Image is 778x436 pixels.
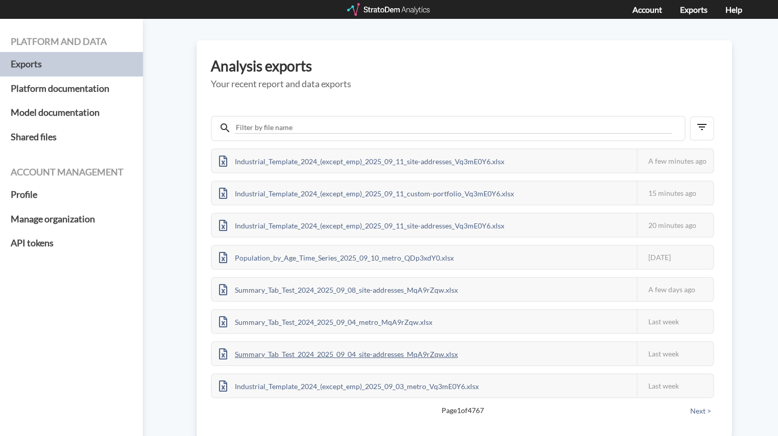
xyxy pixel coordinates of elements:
[211,79,718,89] h5: Your recent report and data exports
[212,284,465,293] a: Summary_Tab_Test_2024_2025_09_08_site-addresses_MqA9rZqw.xlsx
[212,246,461,269] div: Population_by_Age_Time_Series_2025_09_10_metro_QDp3xdY0.xlsx
[11,183,132,207] a: Profile
[637,374,713,397] div: Last week
[637,214,713,237] div: 20 minutes ago
[235,122,672,134] input: Filter by file name
[637,149,713,172] div: A few minutes ago
[247,405,678,416] span: Page 1 of 4767
[212,252,461,261] a: Population_by_Age_Time_Series_2025_09_10_metro_QDp3xdY0.xlsx
[11,207,132,232] a: Manage organization
[633,5,662,14] a: Account
[212,220,512,228] a: Industrial_Template_2024_(except_emp)_2025_09_11_site-addresses_Vq3mE0Y6.xlsx
[11,52,132,76] a: Exports
[11,231,132,255] a: API tokens
[212,182,521,204] div: Industrial_Template_2024_(except_emp)_2025_09_11_custom-portfolio_Vq3mE0Y6.xlsx
[11,125,132,149] a: Shared files
[212,342,465,365] div: Summary_Tab_Test_2024_2025_09_04_site-addresses_MqA9rZqw.xlsx
[212,380,486,389] a: Industrial_Template_2024_(except_emp)_2025_09_03_metro_Vq3mE0Y6.xlsx
[687,405,714,417] button: Next >
[11,37,132,47] h4: Platform and data
[680,5,708,14] a: Exports
[212,214,512,237] div: Industrial_Template_2024_(except_emp)_2025_09_11_site-addresses_Vq3mE0Y6.xlsx
[212,156,512,164] a: Industrial_Template_2024_(except_emp)_2025_09_11_site-addresses_Vq3mE0Y6.xlsx
[211,58,718,74] h3: Analysis exports
[212,316,440,325] a: Summary_Tab_Test_2024_2025_09_04_metro_MqA9rZqw.xlsx
[212,188,521,196] a: Industrial_Template_2024_(except_emp)_2025_09_11_custom-portfolio_Vq3mE0Y6.xlsx
[637,342,713,365] div: Last week
[637,310,713,333] div: Last week
[212,149,512,172] div: Industrial_Template_2024_(except_emp)_2025_09_11_site-addresses_Vq3mE0Y6.xlsx
[11,167,132,177] h4: Account management
[637,182,713,204] div: 15 minutes ago
[637,246,713,269] div: [DATE]
[11,100,132,125] a: Model documentation
[212,278,465,301] div: Summary_Tab_Test_2024_2025_09_08_site-addresses_MqA9rZqw.xlsx
[725,5,742,14] a: Help
[637,278,713,301] div: A few days ago
[212,348,465,357] a: Summary_Tab_Test_2024_2025_09_04_site-addresses_MqA9rZqw.xlsx
[212,310,440,333] div: Summary_Tab_Test_2024_2025_09_04_metro_MqA9rZqw.xlsx
[212,374,486,397] div: Industrial_Template_2024_(except_emp)_2025_09_03_metro_Vq3mE0Y6.xlsx
[11,76,132,101] a: Platform documentation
